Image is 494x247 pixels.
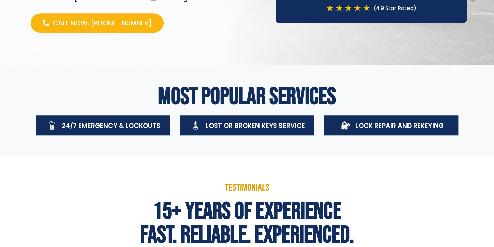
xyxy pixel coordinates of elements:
[353,4,361,13] i: ★
[355,121,444,130] span: Lock Repair And Rekeying
[48,183,446,193] p: Testimonials
[53,18,152,28] span: Call Now: [PHONE_NUMBER]
[326,4,370,13] div: 4.7/5
[31,13,164,33] a: Call Now: [PHONE_NUMBER]
[48,200,446,247] h2: 15+ Years Of Experience Fast. Reliable. Experienced.
[335,4,343,13] i: ★
[31,85,463,109] h2: Most Popular Services
[370,4,416,13] div: (4.9 Star Rated)
[326,4,334,13] i: ★
[344,4,352,13] i: ★
[205,121,305,130] span: Lost Or Broken Keys Service
[62,121,160,130] span: 24/7 Emergency & Lockouts
[363,4,370,13] i: ★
